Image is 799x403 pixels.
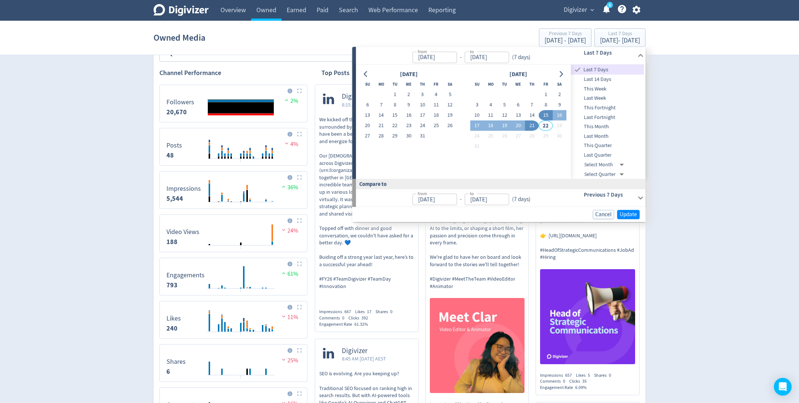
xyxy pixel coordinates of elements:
[498,131,511,141] button: 26
[297,175,302,180] img: Placeholder
[539,89,553,100] button: 1
[584,190,634,199] h6: Previous 7 Days
[163,261,304,292] svg: Engagements 793
[236,291,246,297] text: 11/08
[163,348,304,379] svg: Shares 6
[571,84,644,94] div: This Week
[374,131,388,141] button: 28
[344,309,351,315] span: 667
[571,65,644,75] div: Last 7 Days
[280,270,298,278] span: 61%
[348,315,372,321] div: Clicks
[166,314,181,323] dt: Likes
[511,79,525,89] th: Wednesday
[398,70,420,79] div: [DATE]
[553,89,566,100] button: 2
[571,141,644,150] div: This Quarter
[564,4,587,16] span: Digivizer
[571,150,644,160] div: Last Quarter
[509,195,530,204] div: ( 7 days )
[418,190,427,197] label: from
[429,100,443,110] button: 11
[429,121,443,131] button: 25
[283,140,298,148] span: 4%
[236,335,246,340] text: 11/08
[571,65,644,179] nav: presets
[342,355,386,362] span: 8:45 AM [DATE] AEST
[470,190,474,197] label: to
[556,69,566,79] button: Go to next month
[361,100,374,110] button: 6
[163,218,304,249] svg: Video Views 188
[319,116,414,290] p: We kicked off the new financial year surrounded by our people and it couldn’t have been a better ...
[356,189,645,207] div: from-to(7 days)Previous 7 Days
[525,131,539,141] button: 28
[154,26,205,50] h1: Owned Media
[582,378,587,384] span: 35
[507,70,529,79] div: [DATE]
[402,110,415,121] button: 16
[571,75,644,84] span: Last 14 Days
[443,89,457,100] button: 5
[375,309,397,315] div: Shares
[571,113,644,121] span: Last Fortnight
[553,131,566,141] button: 30
[484,79,498,89] th: Monday
[361,131,374,141] button: 27
[539,131,553,141] button: 29
[571,103,644,113] div: This Fortnight
[457,195,465,204] div: -
[539,100,553,110] button: 8
[356,47,645,65] div: from-to(7 days)Last 7 Days
[415,110,429,121] button: 17
[352,179,645,189] div: Compare to
[280,184,287,189] img: positive-performance.svg
[470,110,484,121] button: 10
[319,309,355,315] div: Impressions
[236,378,246,383] text: 11/08
[166,324,178,333] strong: 240
[236,205,246,210] text: 11/08
[498,79,511,89] th: Tuesday
[540,385,591,391] div: Engagement Rate
[588,372,590,378] span: 5
[418,48,427,54] label: from
[361,121,374,131] button: 20
[280,357,298,364] span: 25%
[571,132,644,140] span: Last Month
[470,79,484,89] th: Sunday
[280,314,287,319] img: negative-performance.svg
[525,100,539,110] button: 7
[415,131,429,141] button: 31
[297,305,302,309] img: Placeholder
[319,321,372,328] div: Engagement Rate
[584,160,627,169] div: Select Month
[163,88,304,119] svg: Followers 20,670
[297,348,302,353] img: Placeholder
[563,378,565,384] span: 0
[595,212,611,217] span: Cancel
[297,391,302,396] img: Placeholder
[553,110,566,121] button: 16
[280,227,298,234] span: 24%
[575,385,587,390] span: 6.09%
[297,218,302,223] img: Placeholder
[354,321,368,327] span: 61.32%
[593,210,614,219] button: Cancel
[390,309,392,315] span: 0
[280,357,287,362] img: negative-performance.svg
[297,261,302,266] img: Placeholder
[166,358,186,366] dt: Shares
[280,270,287,276] img: positive-performance.svg
[617,210,640,219] button: Update
[545,31,586,37] div: Previous 7 Days
[166,141,182,150] dt: Posts
[361,79,374,89] th: Sunday
[470,131,484,141] button: 24
[443,100,457,110] button: 12
[498,121,511,131] button: 19
[163,175,304,206] svg: Impressions 5,544
[374,79,388,89] th: Monday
